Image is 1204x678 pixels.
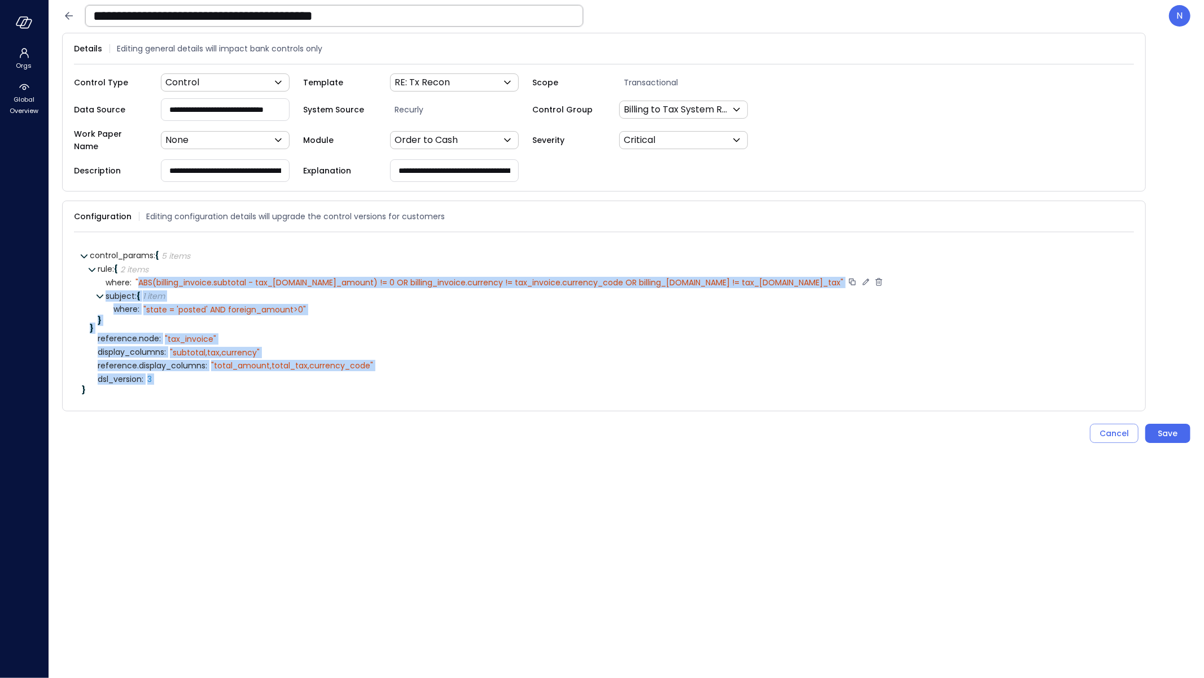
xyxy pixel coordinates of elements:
[303,76,376,89] span: Template
[74,210,132,223] span: Configuration
[113,305,139,314] span: where
[532,103,606,116] span: Control Group
[159,333,161,344] span: :
[98,316,1126,324] div: }
[74,103,147,116] span: Data Source
[155,250,159,261] span: {
[7,94,41,116] span: Global Overview
[98,263,114,275] span: rule
[164,346,166,358] span: :
[303,103,376,116] span: System Source
[161,252,190,260] div: 5 items
[135,290,137,302] span: :
[98,362,207,370] span: reference.display_columns
[1090,424,1139,443] button: Cancel
[624,133,655,147] p: Critical
[138,303,139,315] span: :
[532,134,606,146] span: Severity
[205,360,207,371] span: :
[74,164,147,177] span: Description
[82,386,1126,394] div: }
[395,76,450,89] p: RE: Tx Recon
[303,164,376,177] span: Explanation
[90,250,155,261] span: control_params
[98,334,161,343] span: reference.node
[1145,424,1190,443] button: Save
[146,210,445,223] span: Editing configuration details will upgrade the control versions for customers
[74,76,147,89] span: Control Type
[624,103,730,116] p: Billing to Tax System Reconciliation
[117,42,322,55] span: Editing general details will impact bank controls only
[135,277,843,288] div: " ABS(billing_invoice.subtotal - tax_[DOMAIN_NAME]_amount) != 0 OR billing_invoice.currency != ta...
[2,79,46,118] div: Global Overview
[130,277,132,288] span: :
[147,373,152,385] span: 3
[619,76,761,89] span: Transactional
[165,334,216,344] div: " tax_invoice"
[16,60,32,71] span: Orgs
[106,279,132,287] span: where
[532,76,606,89] span: Scope
[1177,9,1183,23] p: N
[98,348,166,357] span: display_columns
[1100,427,1129,441] div: Cancel
[90,324,1126,332] div: }
[303,134,376,146] span: Module
[1169,5,1190,27] div: Noy Vadai
[154,250,155,261] span: :
[170,347,260,358] div: " subtotal,tax,currency"
[112,263,114,275] span: :
[142,373,143,385] span: :
[1158,427,1178,441] div: Save
[74,42,102,55] span: Details
[114,263,118,275] span: {
[395,133,458,147] p: Order to Cash
[98,375,143,384] span: dsl_version
[165,76,199,89] p: Control
[137,290,141,302] span: {
[120,266,148,273] div: 2 items
[165,133,189,147] p: None
[106,290,137,302] span: subject
[390,103,532,116] span: Recurly
[143,292,165,300] div: 1 item
[2,45,46,72] div: Orgs
[143,305,306,315] div: " state = 'posted' AND foreign_amount>0"
[74,128,147,153] span: Work Paper Name
[211,360,373,371] div: " total_amount,total_tax,currency_code"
